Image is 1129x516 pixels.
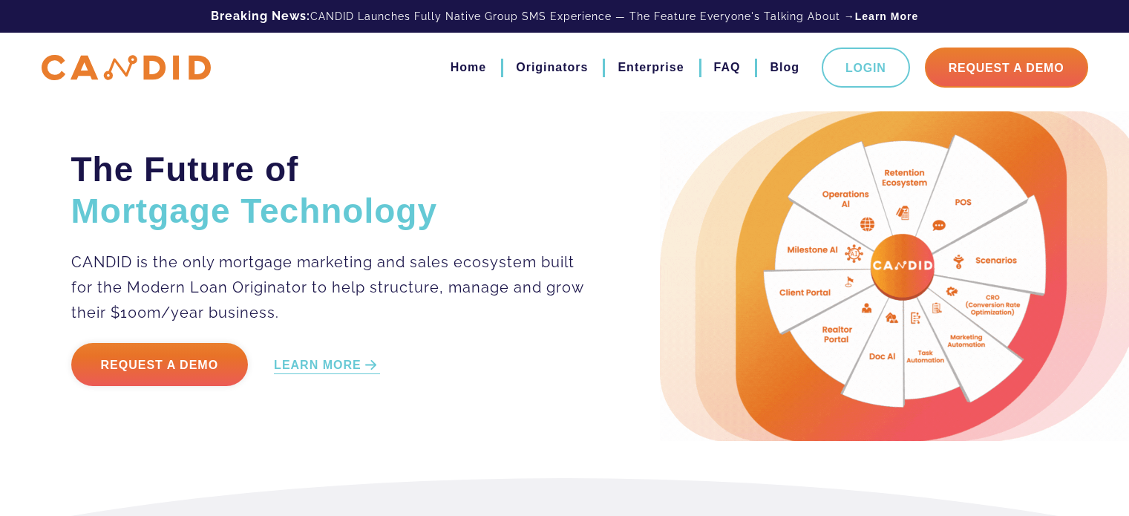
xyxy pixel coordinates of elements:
span: Mortgage Technology [71,192,438,230]
a: Login [822,48,910,88]
a: Learn More [855,9,918,24]
p: CANDID is the only mortgage marketing and sales ecosystem built for the Modern Loan Originator to... [71,249,586,325]
a: Enterprise [618,55,684,80]
a: LEARN MORE [274,357,380,374]
a: FAQ [714,55,741,80]
b: Breaking News: [211,9,310,23]
h2: The Future of [71,148,586,232]
a: Originators [516,55,588,80]
a: Home [451,55,486,80]
a: Blog [770,55,799,80]
a: Request A Demo [925,48,1088,88]
a: Request a Demo [71,343,249,386]
img: CANDID APP [42,55,211,81]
